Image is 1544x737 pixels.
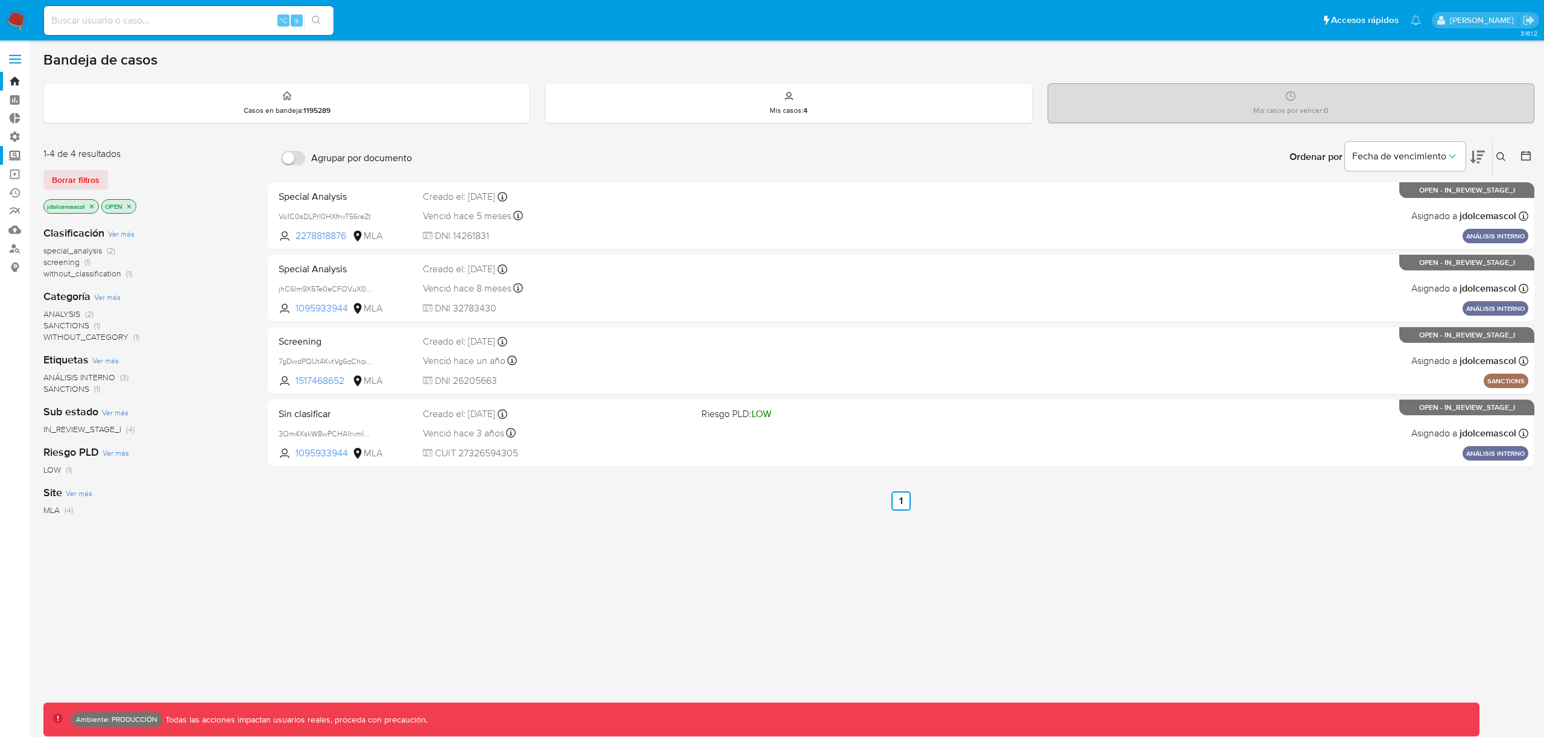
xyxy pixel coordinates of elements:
p: joaquin.dolcemascolo@mercadolibre.com [1450,14,1518,26]
a: Notificaciones [1411,15,1421,25]
span: Accesos rápidos [1331,14,1399,27]
input: Buscar usuario o caso... [44,13,334,28]
span: s [295,14,299,26]
a: Salir [1522,14,1535,27]
button: search-icon [304,12,329,29]
p: Ambiente: PRODUCCIÓN [76,717,157,722]
span: ⌥ [279,14,288,26]
p: Todas las acciones impactan usuarios reales, proceda con precaución. [162,714,428,726]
